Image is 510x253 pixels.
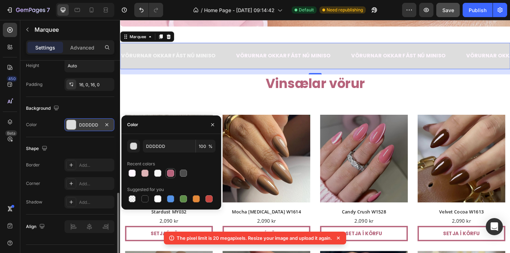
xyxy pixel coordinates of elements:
[219,216,315,224] div: 2,090 kr
[112,226,208,242] button: Setja í körfu
[299,7,314,13] span: Default
[112,104,208,200] a: Mocha Muse W1614
[326,206,422,215] a: Velvet Cocoa W1613
[26,122,37,128] div: Color
[253,33,357,45] div: Rich Text Editor. Editing area: main
[253,34,357,45] p: VÖRURNAR OKKAR FÁST NÚ MINISO
[26,62,39,69] div: Height
[70,44,94,51] p: Advanced
[47,6,50,14] p: 7
[79,82,113,88] div: 16, 0, 16, 0
[33,230,74,238] div: Setja í körfu
[247,230,287,238] div: Setja í körfu
[7,76,17,82] div: 450
[26,180,40,187] div: Corner
[35,25,111,34] p: Marquee
[112,216,208,224] div: 2,090 kr
[5,226,102,242] button: Setja í körfu
[127,161,155,167] div: Recent colors
[486,218,503,235] div: Open Intercom Messenger
[442,7,454,13] span: Save
[120,20,510,253] iframe: Design area
[126,33,231,45] div: Rich Text Editor. Editing area: main
[3,3,53,17] button: 7
[79,181,113,187] div: Add...
[112,206,208,215] a: Mocha [MEDICAL_DATA] W1614
[326,216,422,224] div: 2,090 kr
[79,199,113,206] div: Add...
[436,3,460,17] button: Save
[326,226,422,242] button: Setja í körfu
[26,144,49,154] div: Shape
[379,33,483,45] div: Rich Text Editor. Editing area: main
[5,216,102,224] div: 2,090 kr
[140,230,181,238] div: Setja í körfu
[204,6,275,14] span: Home Page - [DATE] 09:14:42
[127,122,138,128] div: Color
[219,104,315,200] a: Candy Crush W1528
[208,143,213,150] span: %
[219,226,315,242] button: Setja í körfu
[26,104,61,113] div: Background
[143,140,196,153] input: Eg: FFFFFF
[5,104,102,200] a: Stardust MY032
[463,3,493,17] button: Publish
[219,206,315,215] a: Candy Crush W1528
[469,6,486,14] div: Publish
[127,34,230,45] p: VÖRURNAR OKKAR FÁST NÚ MINISO
[326,104,422,200] a: Velvet Cocoa W1613
[354,230,394,238] div: Setja í körfu
[327,7,363,13] span: Need republishing
[9,15,30,21] div: Marquee
[127,186,164,193] div: Suggested for you
[79,162,113,169] div: Add...
[5,206,102,215] a: Stardust MY032
[5,130,17,136] div: Beta
[35,44,55,51] p: Settings
[201,6,203,14] span: /
[379,34,483,45] p: VÖRURNAR OKKAR FÁST NÚ MINISO
[177,234,332,242] p: The pixel limit is 20 megapixels. Resize your image and upload it again.
[65,59,114,72] input: Auto
[26,81,42,88] div: Padding
[79,122,100,128] div: DDDDDD
[26,162,40,168] div: Border
[26,199,42,205] div: Shadow
[26,222,46,232] div: Align
[134,3,163,17] div: Undo/Redo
